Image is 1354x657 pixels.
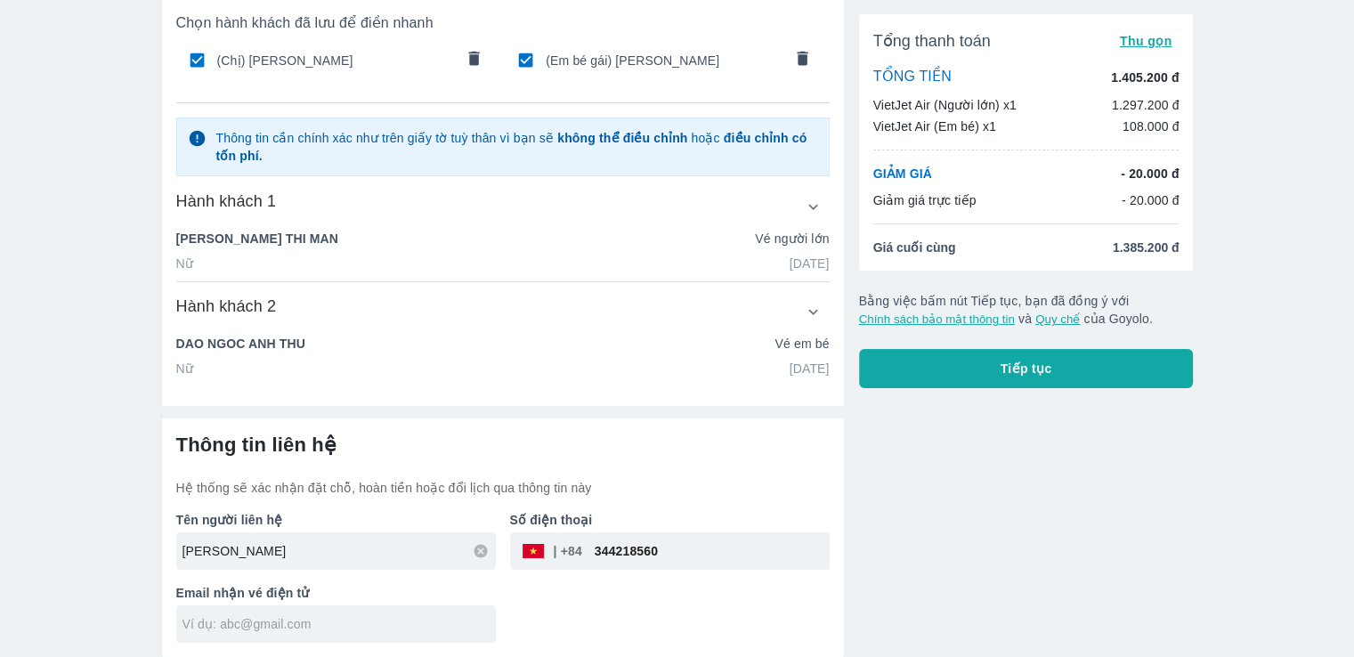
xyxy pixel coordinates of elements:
span: Tiếp tục [1001,360,1052,377]
p: [PERSON_NAME] THI MAN [176,230,338,247]
p: [DATE] [790,360,830,377]
p: 108.000 đ [1123,118,1180,135]
input: Ví dụ: abc@gmail.com [182,615,496,633]
p: Bằng việc bấm nút Tiếp tục, bạn đã đồng ý với và của Goyolo. [859,292,1194,328]
p: VietJet Air (Người lớn) x1 [873,96,1017,114]
p: Nữ [176,255,193,272]
p: VietJet Air (Em bé) x1 [873,118,996,135]
p: [DATE] [790,255,830,272]
p: TỔNG TIỀN [873,68,952,87]
span: Tổng thanh toán [873,30,991,52]
p: GIẢM GIÁ [873,165,932,182]
b: Email nhận vé điện tử [176,586,310,600]
span: (Chị) [PERSON_NAME] [217,52,454,69]
p: Vé người lớn [755,230,829,247]
p: Vé em bé [774,335,829,353]
button: comments [455,42,492,79]
p: Thông tin cần chính xác như trên giấy tờ tuỳ thân vì bạn sẽ hoặc [215,129,817,165]
input: Ví dụ: NGUYEN VAN A [182,542,496,560]
button: Tiếp tục [859,349,1194,388]
p: Nữ [176,360,193,377]
p: 1.297.200 đ [1112,96,1180,114]
h6: Hành khách 1 [176,191,277,212]
span: 1.385.200 đ [1113,239,1180,256]
button: comments [784,42,822,79]
p: - 20.000 đ [1122,191,1180,209]
span: Giá cuối cùng [873,239,956,256]
span: (Em bé gái) [PERSON_NAME] [546,52,782,69]
p: Chọn hành khách đã lưu để điền nhanh [176,14,830,32]
button: Chính sách bảo mật thông tin [859,312,1015,326]
p: DAO NGOC ANH THU [176,335,306,353]
b: Tên người liên hệ [176,513,283,527]
button: Thu gọn [1113,28,1180,53]
p: 1.405.200 đ [1111,69,1179,86]
h6: Thông tin liên hệ [176,433,830,458]
button: Quy chế [1035,312,1080,326]
b: Số điện thoại [510,513,593,527]
span: Thu gọn [1120,34,1172,48]
p: Hệ thống sẽ xác nhận đặt chỗ, hoàn tiền hoặc đổi lịch qua thông tin này [176,479,830,497]
strong: không thể điều chỉnh [557,131,687,145]
h6: Hành khách 2 [176,296,277,317]
p: Giảm giá trực tiếp [873,191,977,209]
p: - 20.000 đ [1121,165,1179,182]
